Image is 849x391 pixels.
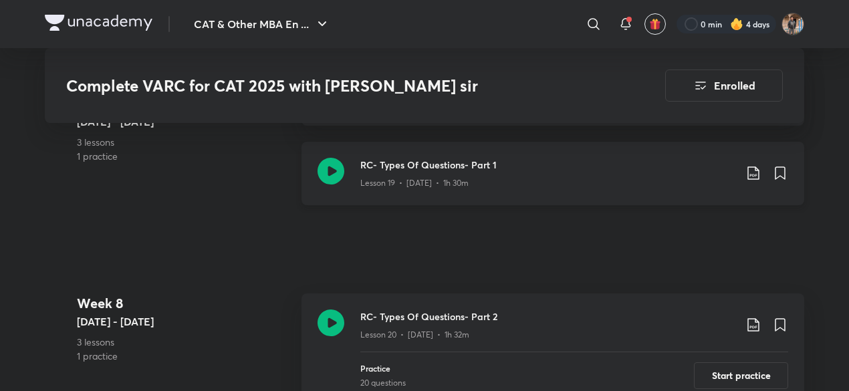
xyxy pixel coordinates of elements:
h3: RC- Types Of Questions- Part 2 [360,309,735,323]
p: 3 lessons [77,135,291,149]
h3: RC- Types Of Questions- Part 1 [360,158,735,172]
p: Lesson 19 • [DATE] • 1h 30m [360,177,469,189]
button: Enrolled [665,70,783,102]
button: avatar [644,13,666,35]
img: avatar [649,18,661,30]
img: Mayank kardam [781,13,804,35]
p: 1 practice [77,149,291,163]
p: 3 lessons [77,335,291,349]
img: streak [730,17,743,31]
button: CAT & Other MBA En ... [186,11,338,37]
p: Practice [360,362,406,374]
h5: [DATE] - [DATE] [77,313,291,330]
a: RC- Types Of Questions- Part 1Lesson 19 • [DATE] • 1h 30m [301,142,804,221]
p: Lesson 20 • [DATE] • 1h 32m [360,329,469,341]
div: 20 questions [360,377,406,389]
h4: Week 8 [77,293,291,313]
img: Company Logo [45,15,152,31]
button: Start practice [694,362,788,389]
h3: Complete VARC for CAT 2025 with [PERSON_NAME] sir [66,76,590,96]
p: 1 practice [77,349,291,363]
a: Company Logo [45,15,152,34]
